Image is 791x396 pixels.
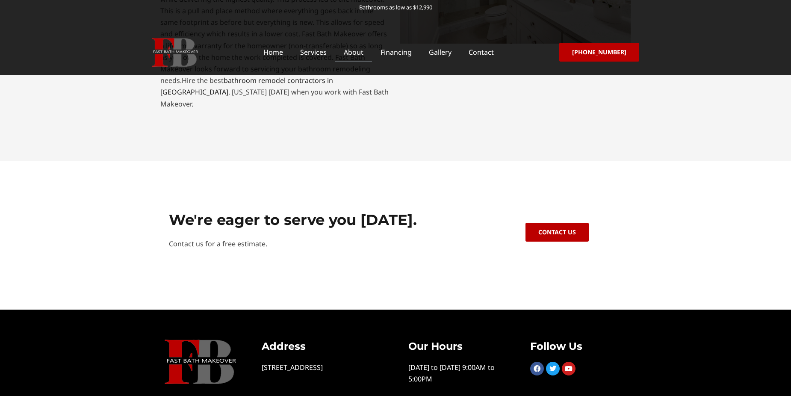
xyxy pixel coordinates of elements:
[160,76,389,108] span: Hire the best , [US_STATE] [DATE] when you work with Fast Bath Makeover.
[530,340,626,353] h3: Follow Us
[559,43,639,62] a: [PHONE_NUMBER]
[169,238,484,250] p: Contact us for a free estimate.
[420,42,460,62] a: Gallery
[262,362,383,373] div: [STREET_ADDRESS]
[165,340,236,384] img: Fast Bath Makeover icon
[160,76,333,97] a: bathroom remodel contractors in [GEOGRAPHIC_DATA]
[372,42,420,62] a: Financing
[169,210,484,229] h2: We're eager to serve you [DATE].
[408,340,505,353] h3: Our Hours
[525,223,589,242] a: Contact Us
[292,42,335,62] a: Services
[460,42,502,62] a: Contact
[408,362,505,385] p: [DATE] to [DATE] 9:00AM to 5:00PM
[538,229,576,235] span: Contact Us
[152,38,198,67] img: Fast Bath Makeover icon
[255,42,292,62] a: Home
[572,49,626,55] span: [PHONE_NUMBER]
[335,42,372,62] a: About
[262,340,383,353] h3: Address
